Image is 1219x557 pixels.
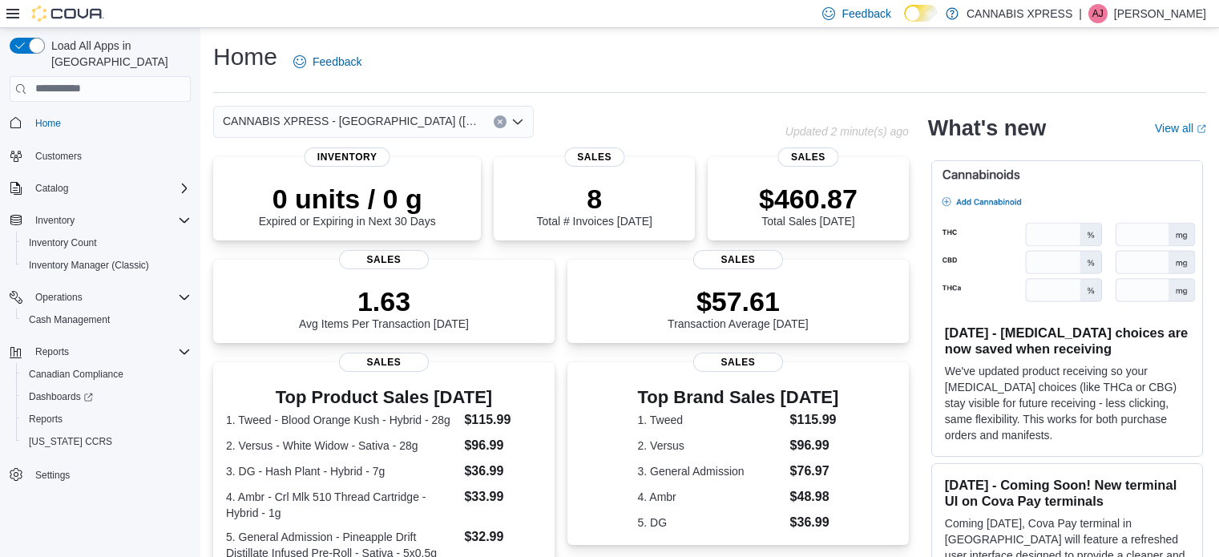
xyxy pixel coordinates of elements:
dt: 1. Tweed - Blood Orange Kush - Hybrid - 28g [226,412,458,428]
img: Cova [32,6,104,22]
button: Catalog [3,177,197,200]
h3: Top Brand Sales [DATE] [638,388,839,407]
dd: $48.98 [790,487,839,507]
a: Reports [22,410,69,429]
dt: 2. Versus - White Widow - Sativa - 28g [226,438,458,454]
span: Inventory Manager (Classic) [29,259,149,272]
a: Cash Management [22,310,116,329]
p: | [1079,4,1082,23]
p: 1.63 [299,285,469,317]
dt: 2. Versus [638,438,784,454]
span: Settings [29,464,191,484]
button: Inventory Count [16,232,197,254]
dt: 5. DG [638,515,784,531]
span: Inventory [305,147,390,167]
span: Sales [693,250,783,269]
button: Inventory [3,209,197,232]
span: Inventory Manager (Classic) [22,256,191,275]
nav: Complex example [10,105,191,528]
span: Customers [29,146,191,166]
span: Load All Apps in [GEOGRAPHIC_DATA] [45,38,191,70]
span: Home [29,113,191,133]
p: We've updated product receiving so your [MEDICAL_DATA] choices (like THCa or CBG) stay visible fo... [945,363,1189,443]
dd: $32.99 [464,527,541,547]
span: Reports [29,413,63,426]
a: Customers [29,147,88,166]
a: Canadian Compliance [22,365,130,384]
dd: $76.97 [790,462,839,481]
span: Catalog [35,182,68,195]
span: Catalog [29,179,191,198]
span: Feedback [313,54,361,70]
dt: 4. Ambr [638,489,784,505]
span: Inventory [35,214,75,227]
dt: 4. Ambr - Crl Mlk 510 Thread Cartridge - Hybrid - 1g [226,489,458,521]
span: Feedback [842,6,890,22]
dd: $36.99 [790,513,839,532]
span: Settings [35,469,70,482]
button: Home [3,111,197,135]
a: Settings [29,466,76,485]
span: Operations [29,288,191,307]
dd: $36.99 [464,462,541,481]
button: Operations [29,288,89,307]
div: Anthony John [1088,4,1108,23]
dd: $115.99 [464,410,541,430]
a: Feedback [287,46,368,78]
p: CANNABIS XPRESS [967,4,1072,23]
span: Dashboards [29,390,93,403]
button: Operations [3,286,197,309]
span: Inventory [29,211,191,230]
span: Cash Management [29,313,110,326]
p: 8 [536,183,652,215]
dd: $96.99 [464,436,541,455]
div: Total # Invoices [DATE] [536,183,652,228]
div: Avg Items Per Transaction [DATE] [299,285,469,330]
a: Home [29,114,67,133]
button: Inventory [29,211,81,230]
a: Dashboards [16,385,197,408]
dt: 1. Tweed [638,412,784,428]
a: [US_STATE] CCRS [22,432,119,451]
button: Reports [3,341,197,363]
dd: $33.99 [464,487,541,507]
span: Cash Management [22,310,191,329]
span: Inventory Count [22,233,191,252]
p: $460.87 [759,183,858,215]
span: Sales [564,147,624,167]
button: Reports [29,342,75,361]
span: Sales [693,353,783,372]
h1: Home [213,41,277,73]
div: Expired or Expiring in Next 30 Days [259,183,436,228]
dt: 3. General Admission [638,463,784,479]
span: Sales [339,250,429,269]
h3: [DATE] - [MEDICAL_DATA] choices are now saved when receiving [945,325,1189,357]
p: [PERSON_NAME] [1114,4,1206,23]
button: Inventory Manager (Classic) [16,254,197,276]
span: Sales [778,147,838,167]
button: Reports [16,408,197,430]
p: $57.61 [668,285,809,317]
button: Clear input [494,115,507,128]
a: Inventory Count [22,233,103,252]
span: Canadian Compliance [29,368,123,381]
p: 0 units / 0 g [259,183,436,215]
button: Customers [3,144,197,168]
button: Cash Management [16,309,197,331]
span: Home [35,117,61,130]
div: Transaction Average [DATE] [668,285,809,330]
span: Reports [29,342,191,361]
span: Reports [22,410,191,429]
span: Reports [35,345,69,358]
a: Dashboards [22,387,99,406]
button: Settings [3,462,197,486]
button: [US_STATE] CCRS [16,430,197,453]
span: Inventory Count [29,236,97,249]
div: Total Sales [DATE] [759,183,858,228]
p: Updated 2 minute(s) ago [785,125,909,138]
span: Sales [339,353,429,372]
span: Washington CCRS [22,432,191,451]
h3: [DATE] - Coming Soon! New terminal UI on Cova Pay terminals [945,477,1189,509]
dt: 3. DG - Hash Plant - Hybrid - 7g [226,463,458,479]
